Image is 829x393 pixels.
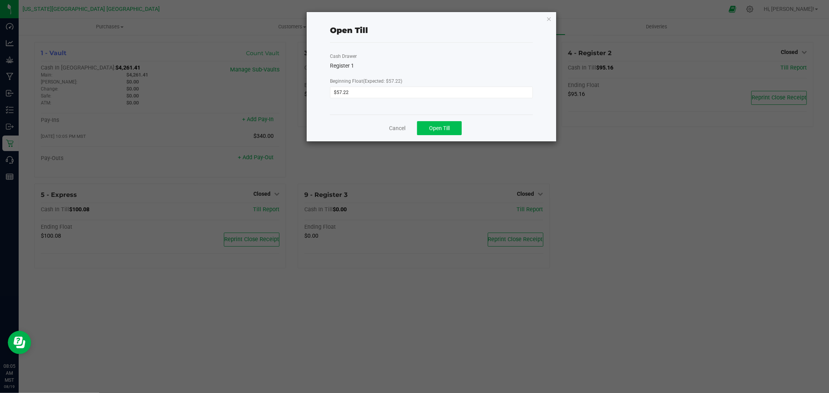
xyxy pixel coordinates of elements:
span: (Expected: $57.22) [363,78,402,84]
span: Open Till [429,125,450,131]
label: Cash Drawer [330,53,357,60]
iframe: Resource center [8,331,31,354]
a: Cancel [389,124,405,132]
button: Open Till [417,121,462,135]
div: Open Till [330,24,368,36]
span: Beginning Float [330,78,402,84]
div: Register 1 [330,62,533,70]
